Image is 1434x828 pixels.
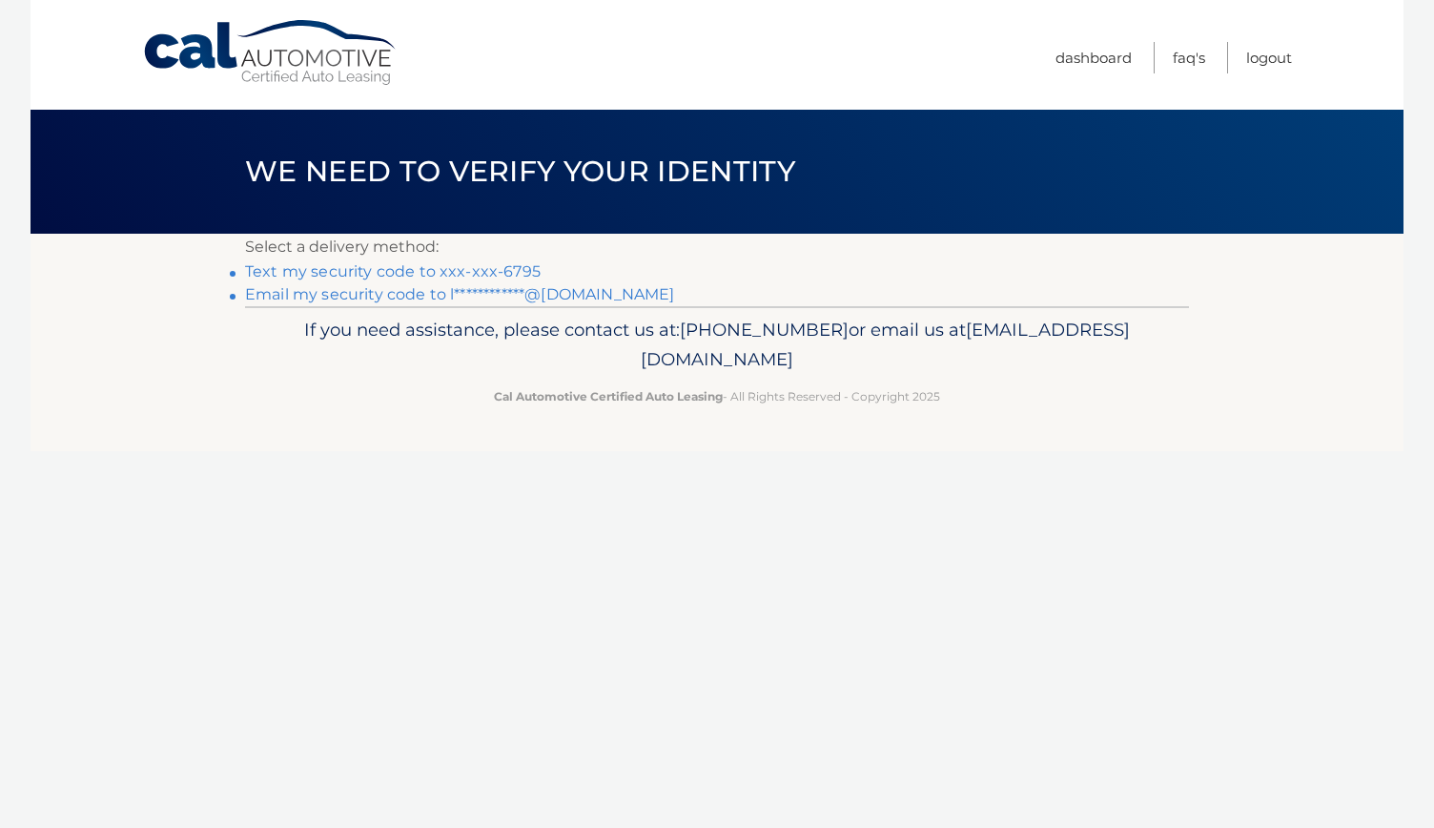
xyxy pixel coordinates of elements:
[257,386,1177,406] p: - All Rights Reserved - Copyright 2025
[680,319,849,341] span: [PHONE_NUMBER]
[1246,42,1292,73] a: Logout
[245,262,541,280] a: Text my security code to xxx-xxx-6795
[494,389,723,404] strong: Cal Automotive Certified Auto Leasing
[1055,42,1132,73] a: Dashboard
[245,154,795,189] span: We need to verify your identity
[1173,42,1205,73] a: FAQ's
[142,19,399,87] a: Cal Automotive
[257,315,1177,376] p: If you need assistance, please contact us at: or email us at
[245,234,1189,260] p: Select a delivery method:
